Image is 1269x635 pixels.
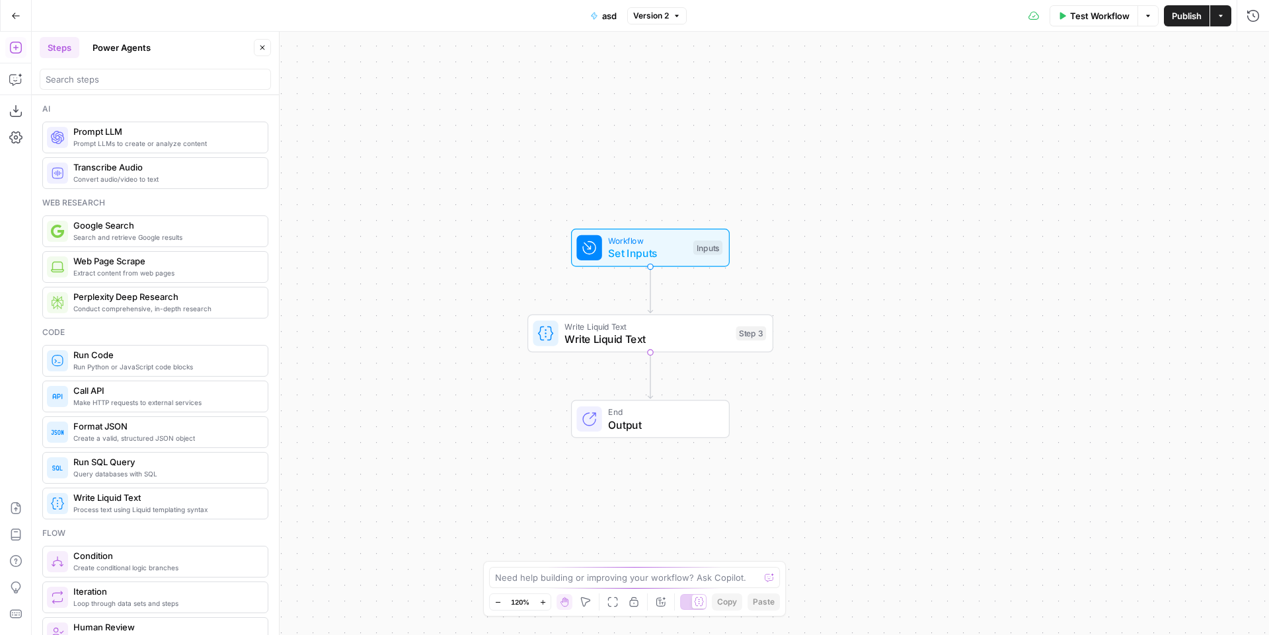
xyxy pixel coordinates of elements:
span: Loop through data sets and steps [73,598,257,609]
div: Code [42,326,268,338]
span: Publish [1172,9,1202,22]
span: Set Inputs [608,245,687,261]
span: Output [608,417,716,433]
span: Perplexity Deep Research [73,290,257,303]
span: Prompt LLMs to create or analyze content [73,138,257,149]
input: Search steps [46,73,265,86]
span: Google Search [73,219,257,232]
span: 120% [511,597,529,607]
span: Run SQL Query [73,455,257,468]
span: Run Python or JavaScript code blocks [73,361,257,372]
button: Version 2 [627,7,687,24]
div: Step 3 [736,326,767,341]
span: Workflow [608,235,687,247]
div: Flow [42,527,268,539]
span: Test Workflow [1070,9,1130,22]
button: Copy [712,593,742,611]
span: End [608,406,716,418]
button: Power Agents [85,37,159,58]
span: Process text using Liquid templating syntax [73,504,257,515]
span: Human Review [73,620,257,634]
span: Condition [73,549,257,562]
span: Format JSON [73,420,257,433]
div: Web research [42,197,268,209]
span: Create conditional logic branches [73,562,257,573]
div: WorkflowSet InputsInputs [527,229,773,267]
span: Prompt LLM [73,125,257,138]
span: Paste [753,596,775,608]
span: Transcribe Audio [73,161,257,174]
span: Web Page Scrape [73,254,257,268]
span: Write Liquid Text [73,491,257,504]
span: Convert audio/video to text [73,174,257,184]
span: Write Liquid Text [564,320,730,332]
span: Write Liquid Text [564,331,730,347]
button: asd [582,5,625,26]
span: Call API [73,384,257,397]
span: Iteration [73,585,257,598]
span: Query databases with SQL [73,468,257,479]
span: asd [602,9,617,22]
span: Copy [717,596,737,608]
button: Publish [1164,5,1210,26]
div: EndOutput [527,400,773,438]
div: Ai [42,103,268,115]
span: Version 2 [633,10,669,22]
button: Paste [748,593,780,611]
span: Extract content from web pages [73,268,257,278]
button: Steps [40,37,79,58]
span: Search and retrieve Google results [73,232,257,243]
button: Test Workflow [1050,5,1137,26]
span: Run Code [73,348,257,361]
span: Make HTTP requests to external services [73,397,257,408]
span: Conduct comprehensive, in-depth research [73,303,257,314]
g: Edge from step_3 to end [648,352,652,398]
div: Write Liquid TextWrite Liquid TextStep 3 [527,315,773,353]
div: Inputs [693,241,722,255]
g: Edge from start to step_3 [648,267,652,313]
span: Create a valid, structured JSON object [73,433,257,443]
